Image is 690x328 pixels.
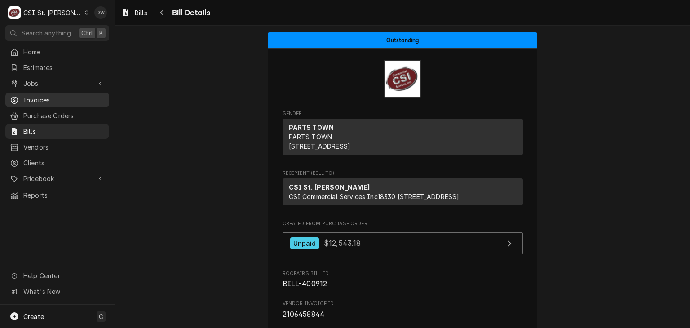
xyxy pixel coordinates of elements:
[5,268,109,283] a: Go to Help Center
[268,32,537,48] div: Status
[8,6,21,19] div: CSI St. Louis's Avatar
[283,220,523,227] span: Created From Purchase Order
[283,178,523,205] div: Received (Bill From)
[283,119,523,159] div: Sender
[23,142,105,152] span: Vendors
[5,60,109,75] a: Estimates
[283,178,523,209] div: Recipient (Ship To)
[283,220,523,259] div: Created From Purchase Order
[283,170,523,177] span: Recipient (Bill To)
[118,5,151,20] a: Bills
[23,127,105,136] span: Bills
[283,279,327,288] span: BILL-400912
[23,47,105,57] span: Home
[290,237,319,249] div: Unpaid
[289,124,334,131] strong: PARTS TOWN
[283,110,523,159] div: Bill Sender
[99,312,103,321] span: C
[23,191,105,200] span: Reports
[23,111,105,120] span: Purchase Orders
[169,7,210,19] span: Bill Details
[5,140,109,155] a: Vendors
[23,79,91,88] span: Jobs
[283,309,523,320] span: Vendor Invoice ID
[135,8,147,18] span: Bills
[99,28,103,38] span: K
[283,300,523,307] span: Vendor Invoice ID
[5,171,109,186] a: Go to Pricebook
[5,124,109,139] a: Bills
[155,5,169,20] button: Navigate back
[94,6,107,19] div: DW
[23,8,82,18] div: CSI St. [PERSON_NAME]
[94,6,107,19] div: Dyane Weber's Avatar
[283,310,325,319] span: 2106458844
[283,170,523,209] div: Bill Recipient
[5,76,109,91] a: Go to Jobs
[324,239,361,248] span: $12,543.18
[289,133,351,150] span: PARTS TOWN [STREET_ADDRESS]
[283,270,523,289] div: Roopairs Bill ID
[22,28,71,38] span: Search anything
[23,287,104,296] span: What's New
[23,158,105,168] span: Clients
[23,271,104,280] span: Help Center
[8,6,21,19] div: C
[289,193,460,200] span: CSI Commercial Services Inc18330 [STREET_ADDRESS]
[5,44,109,59] a: Home
[23,95,105,105] span: Invoices
[5,93,109,107] a: Invoices
[384,60,421,98] img: Logo
[23,313,44,320] span: Create
[283,279,523,289] span: Roopairs Bill ID
[283,110,523,117] span: Sender
[81,28,93,38] span: Ctrl
[23,174,91,183] span: Pricebook
[283,270,523,277] span: Roopairs Bill ID
[5,108,109,123] a: Purchase Orders
[283,119,523,155] div: Sender
[5,284,109,299] a: Go to What's New
[386,37,419,43] span: Outstanding
[5,188,109,203] a: Reports
[23,63,105,72] span: Estimates
[5,155,109,170] a: Clients
[289,183,370,191] strong: CSI St. [PERSON_NAME]
[283,300,523,319] div: Vendor Invoice ID
[5,25,109,41] button: Search anythingCtrlK
[283,232,523,254] a: View Purchase Order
